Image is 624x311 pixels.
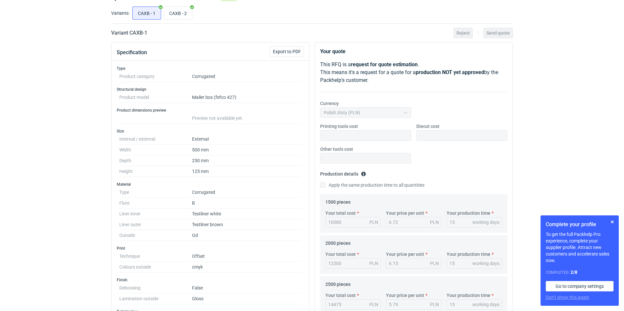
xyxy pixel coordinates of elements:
[369,260,378,267] div: PLN
[111,29,147,37] h2: Variant CAXB - 1
[386,210,424,216] label: Your price per unit
[119,219,192,230] dt: Liner outer
[320,123,358,130] label: Printing tools cost
[546,294,589,301] button: Don’t show this again
[546,221,614,228] h1: Complete your profile
[325,279,350,287] legend: 2500 pieces
[416,123,439,130] label: Diecut cost
[483,28,513,38] button: Send quote
[320,48,346,54] strong: Your quote
[111,10,129,16] label: Variants:
[472,219,499,225] div: working days
[119,251,192,262] dt: Technique
[192,262,301,272] dd: cmyk
[119,198,192,209] dt: Flute
[192,251,301,262] dd: Offset
[456,31,470,35] span: Reject
[472,260,499,267] div: working days
[117,246,304,251] h3: Print
[119,155,192,166] dt: Depth
[117,87,304,92] h3: Structural design
[325,251,356,257] label: Your total cost
[117,182,304,187] h3: Material
[369,301,378,308] div: PLN
[192,166,301,177] dd: 125 mm
[546,231,614,264] p: To get the full Packhelp Pro experience, complete your supplier profile. Attract new customers an...
[325,292,356,299] label: Your total cost
[486,31,510,35] span: Send quote
[430,219,439,225] div: PLN
[386,292,424,299] label: Your price per unit
[447,251,490,257] label: Your production time
[273,49,301,54] span: Export to PDF
[369,219,378,225] div: PLN
[320,61,507,84] p: This RFQ is a . This means it's a request for a quote for a by the Packhelp's customer.
[192,116,243,121] span: Preview not available yet.
[192,71,301,82] dd: Corrugated
[119,134,192,145] dt: Internal / external
[320,169,366,177] legend: Production details
[608,218,616,226] button: Skip for now
[119,209,192,219] dt: Liner inner
[119,71,192,82] dt: Product category
[117,108,304,113] h3: Product dimensions preview
[192,283,301,293] dd: False
[325,210,356,216] label: Your total cost
[386,251,424,257] label: Your price per unit
[119,145,192,155] dt: Width
[416,69,484,75] strong: production NOT yet approved
[325,238,350,246] legend: 2000 pieces
[453,28,473,38] button: Reject
[164,7,192,20] label: CAXB - 2
[119,92,192,103] dt: Product model
[546,281,614,291] a: Go to company settings
[119,230,192,241] dt: Outside
[320,146,353,152] label: Other tools cost
[320,100,339,107] label: Currency
[546,269,614,276] div: Completed:
[192,209,301,219] dd: Testliner white
[192,155,301,166] dd: 250 mm
[119,293,192,304] dt: Lamination outside
[119,187,192,198] dt: Type
[119,262,192,272] dt: Colours outside
[351,61,418,68] strong: request for quote estimation
[430,260,439,267] div: PLN
[192,134,301,145] dd: External
[192,293,301,304] dd: Gloss
[192,92,301,103] dd: Mailer box (fefco 427)
[447,210,490,216] label: Your production time
[325,197,350,205] legend: 1500 pieces
[571,270,577,275] strong: 2 / 8
[430,301,439,308] div: PLN
[117,66,304,71] h3: Type
[117,45,147,60] button: Specification
[270,46,304,57] button: Export to PDF
[192,145,301,155] dd: 500 mm
[117,129,304,134] h3: Size
[119,166,192,177] dt: Height
[119,283,192,293] dt: Debossing
[132,7,161,20] label: CAXB - 1
[192,187,301,198] dd: Corrugated
[192,230,301,241] dd: Gd
[117,277,304,283] h3: Finish
[192,219,301,230] dd: Testliner brown
[320,182,424,188] label: Apply the same production time to all quantities
[472,301,499,308] div: working days
[192,198,301,209] dd: B
[447,292,490,299] label: Your production time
